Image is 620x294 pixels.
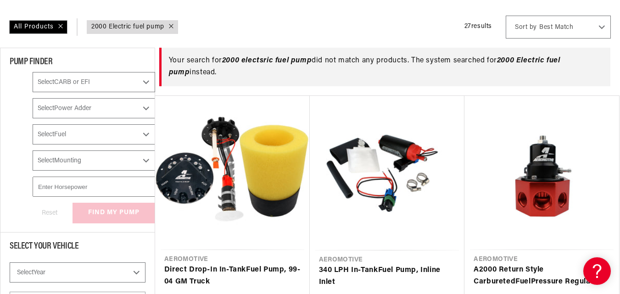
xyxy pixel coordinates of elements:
div: Your search for did not match any products. The system searched for instead. [159,48,610,86]
a: 2000 Electric fuel pump [91,22,164,32]
input: Enter Horsepower [33,177,155,197]
a: 340 LPH In-TankFuel Pump, Inline Inlet [319,265,456,288]
select: Sort by [506,16,611,39]
span: Sort by [515,23,537,32]
a: A2000 Return Style CarburetedFuelPressure Regulator [474,264,610,288]
div: All Products [9,20,67,34]
select: Mounting [33,150,155,171]
select: Power Adder [33,98,155,118]
div: Select Your Vehicle [10,242,145,253]
span: 27 results [464,23,492,30]
select: Fuel [33,124,155,144]
select: CARB or EFI [33,72,155,92]
select: Year [10,262,145,283]
a: Direct Drop-In In-TankFuel Pump, 99-04 GM Truck [164,264,301,288]
span: 2000 electsric fuel pump [222,57,312,64]
span: 2000 Electric fuel pump [169,57,560,76]
span: PUMP FINDER [10,57,53,67]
